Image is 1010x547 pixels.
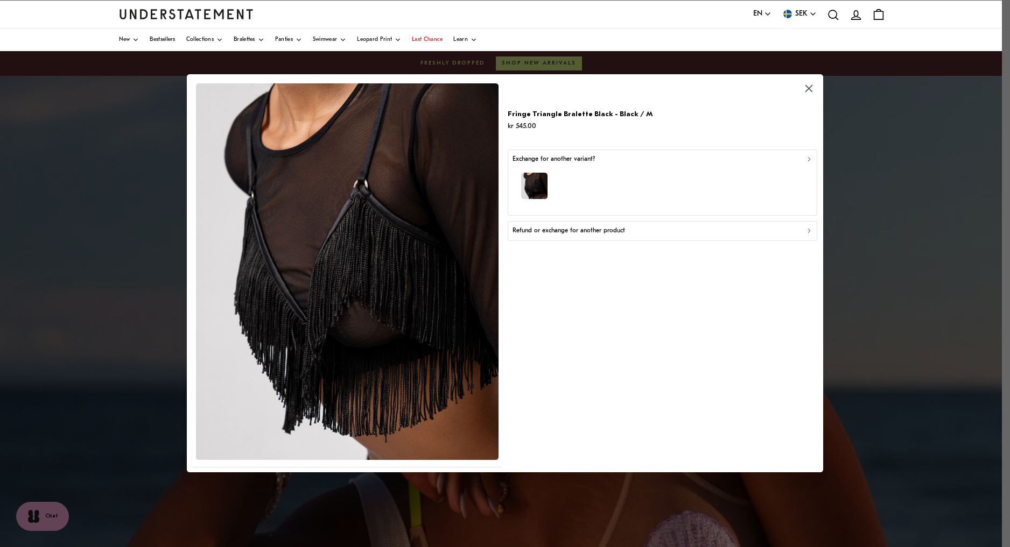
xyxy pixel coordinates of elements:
span: Swimwear [313,37,337,42]
span: EN [753,8,762,20]
p: Exchange for another variant? [513,154,595,165]
button: SEK [782,8,817,20]
a: Last Chance [412,29,443,51]
button: EN [753,8,771,20]
a: New [119,29,139,51]
span: Leopard Print [357,37,392,42]
a: Bestsellers [150,29,175,51]
span: Bralettes [234,37,255,42]
span: Bestsellers [150,37,175,42]
a: Leopard Print [357,29,401,51]
a: Learn [453,29,477,51]
a: Swimwear [313,29,346,51]
a: Collections [186,29,223,51]
a: Bralettes [234,29,264,51]
p: kr 545.00 [508,120,653,132]
span: Panties [275,37,293,42]
a: Panties [275,29,302,51]
span: Collections [186,37,214,42]
button: Exchange for another variant?model-name=Luna|model-size=M [508,150,817,216]
a: Understatement Homepage [119,9,254,19]
img: model-name=Luna|model-size=M [521,173,548,200]
p: Refund or exchange for another product [513,226,625,237]
p: Fringe Triangle Bralette Black - Black / M [508,109,653,120]
span: Last Chance [412,37,443,42]
img: 263_09a28634-5f17-49e7-a8a8-7a1595783f65.jpg [196,83,499,460]
button: Refund or exchange for another product [508,222,817,241]
span: New [119,37,130,42]
span: SEK [795,8,808,20]
span: Learn [453,37,468,42]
